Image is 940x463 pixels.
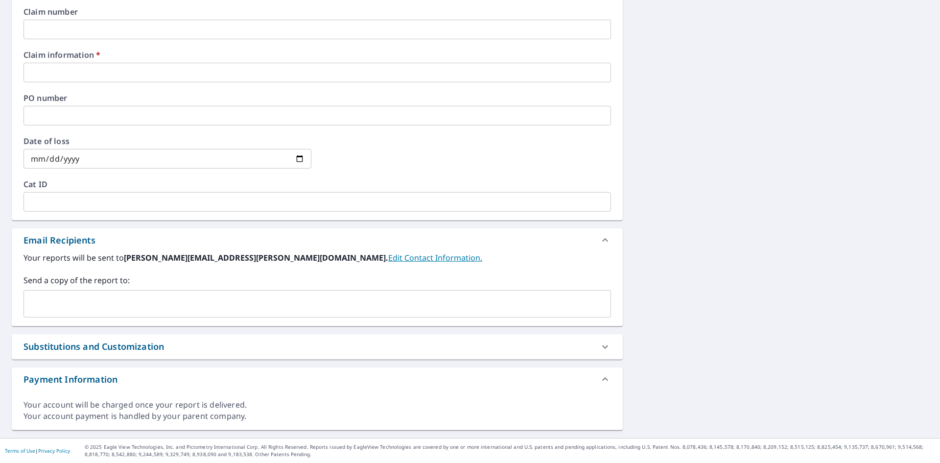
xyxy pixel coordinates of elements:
[23,51,611,59] label: Claim information
[23,180,611,188] label: Cat ID
[124,252,388,263] b: [PERSON_NAME][EMAIL_ADDRESS][PERSON_NAME][DOMAIN_NAME].
[85,443,935,458] p: © 2025 Eagle View Technologies, Inc. and Pictometry International Corp. All Rights Reserved. Repo...
[23,8,611,16] label: Claim number
[23,234,95,247] div: Email Recipients
[12,334,623,359] div: Substitutions and Customization
[38,447,70,454] a: Privacy Policy
[12,367,623,391] div: Payment Information
[23,274,611,286] label: Send a copy of the report to:
[23,373,117,386] div: Payment Information
[23,252,611,264] label: Your reports will be sent to
[23,137,311,145] label: Date of loss
[23,411,611,422] div: Your account payment is handled by your parent company.
[12,228,623,252] div: Email Recipients
[23,94,611,102] label: PO number
[5,448,70,454] p: |
[388,252,482,263] a: EditContactInfo
[5,447,35,454] a: Terms of Use
[23,399,611,411] div: Your account will be charged once your report is delivered.
[23,340,164,353] div: Substitutions and Customization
